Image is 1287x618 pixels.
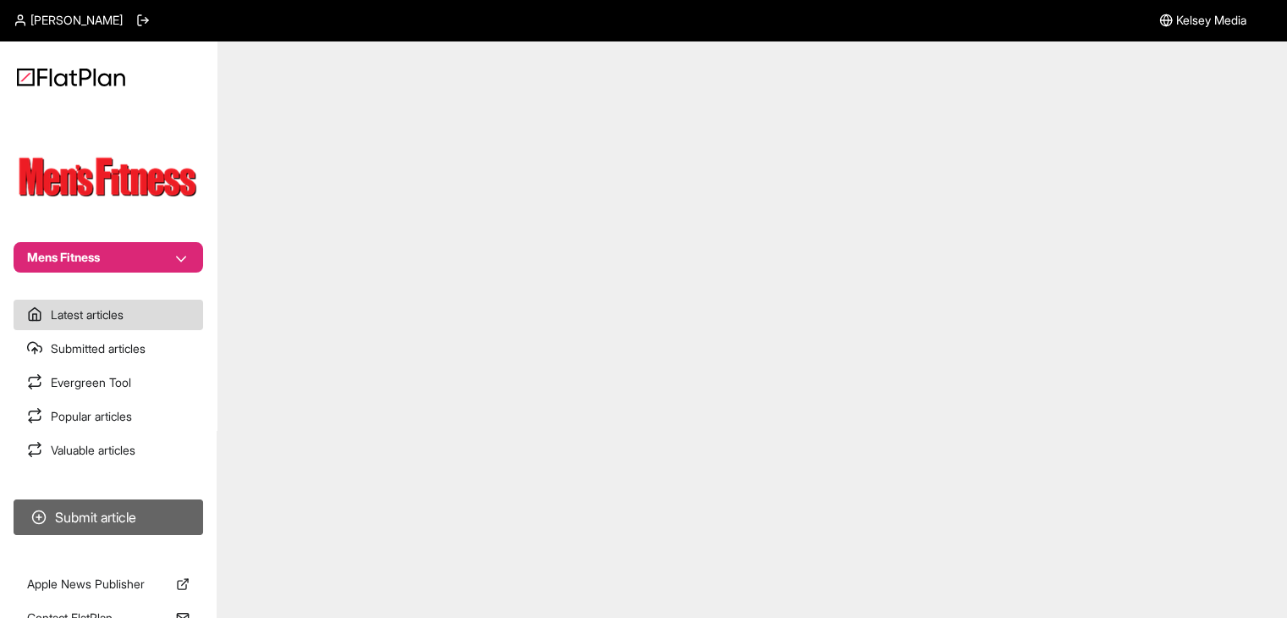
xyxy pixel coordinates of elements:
a: Valuable articles [14,435,203,466]
img: Publication Logo [14,149,203,208]
a: Evergreen Tool [14,367,203,398]
button: Mens Fitness [14,242,203,273]
a: Popular articles [14,401,203,432]
span: [PERSON_NAME] [30,12,123,29]
span: Kelsey Media [1176,12,1246,29]
button: Submit article [14,499,203,535]
a: Latest articles [14,300,203,330]
img: Logo [17,68,125,86]
a: Submitted articles [14,334,203,364]
a: Apple News Publisher [14,569,203,599]
a: [PERSON_NAME] [14,12,123,29]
